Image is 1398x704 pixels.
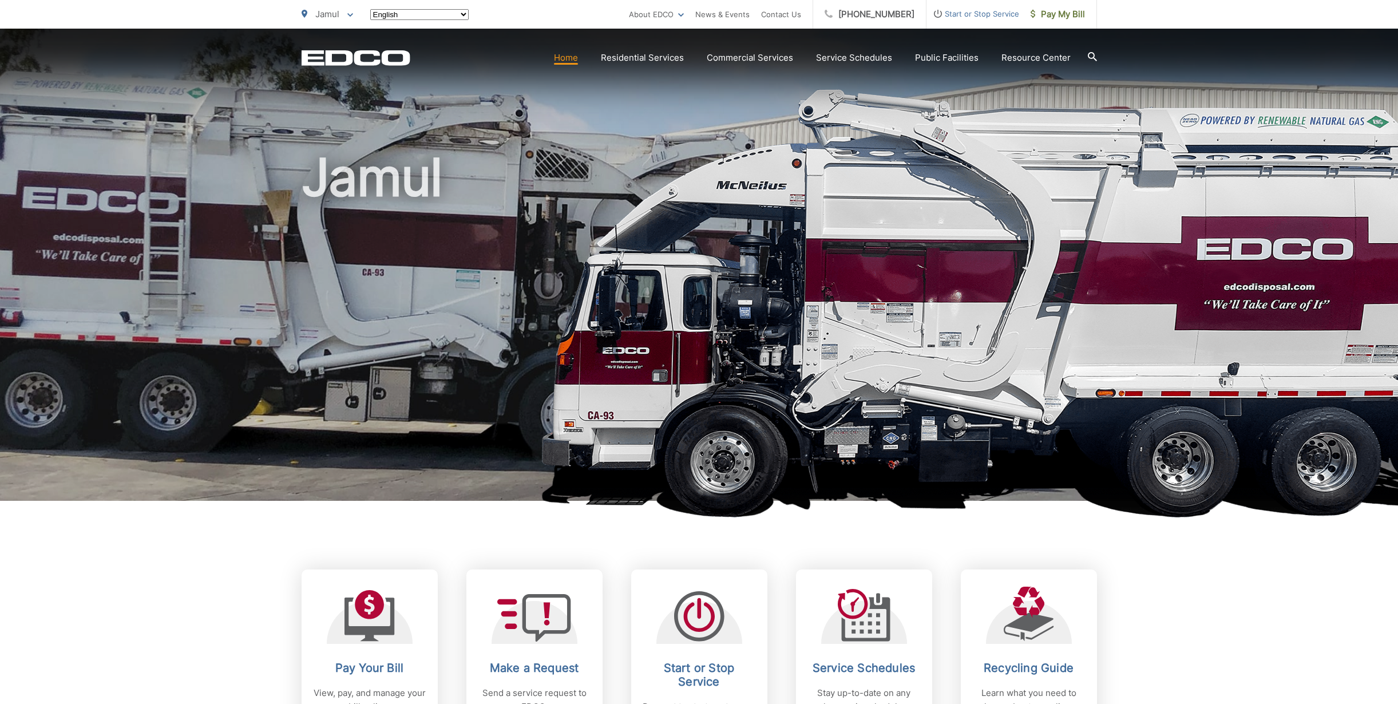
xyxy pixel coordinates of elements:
a: Commercial Services [707,51,793,65]
h2: Service Schedules [807,661,921,675]
a: Home [554,51,578,65]
a: Residential Services [601,51,684,65]
a: Public Facilities [915,51,979,65]
a: EDCD logo. Return to the homepage. [302,50,410,66]
h1: Jamul [302,149,1097,511]
a: Service Schedules [816,51,892,65]
h2: Pay Your Bill [313,661,426,675]
a: Resource Center [1001,51,1071,65]
h2: Make a Request [478,661,591,675]
a: Contact Us [761,7,801,21]
span: Pay My Bill [1031,7,1085,21]
a: News & Events [695,7,750,21]
a: About EDCO [629,7,684,21]
h2: Recycling Guide [972,661,1086,675]
span: Jamul [315,9,339,19]
h2: Start or Stop Service [643,661,756,689]
select: Select a language [370,9,469,20]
